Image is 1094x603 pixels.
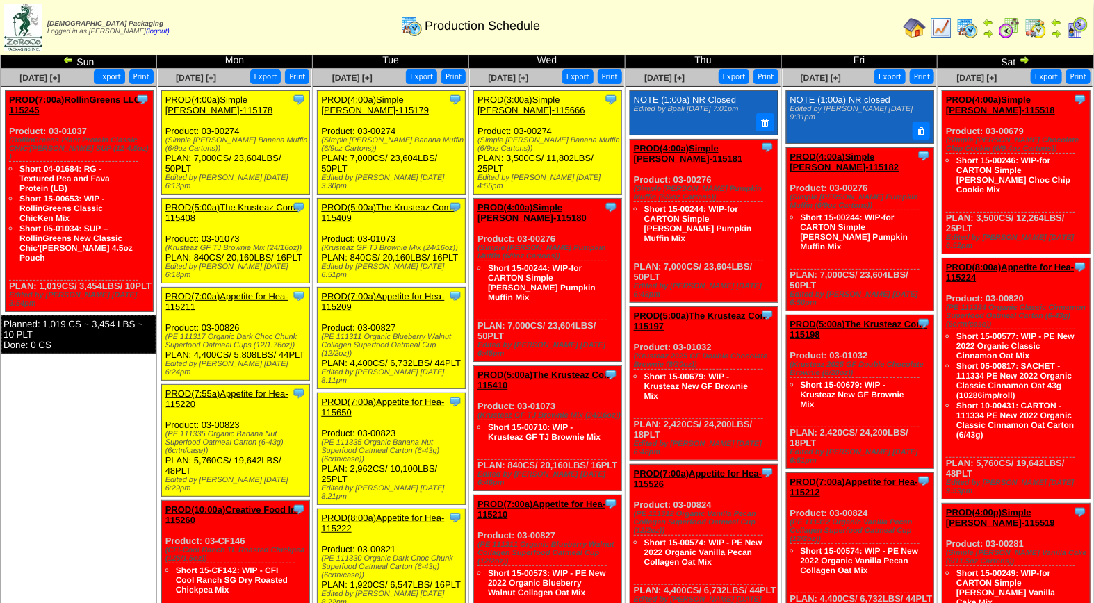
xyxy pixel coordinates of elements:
[790,477,918,497] a: PROD(7:00a)Appetite for Hea-115212
[474,366,622,491] div: Product: 03-01073 PLAN: 840CS / 20,160LBS / 16PLT
[469,53,626,69] td: Wed
[930,17,952,39] img: line_graph.gif
[19,73,60,83] span: [DATE] [+]
[913,122,931,140] button: Delete Note
[790,105,929,122] div: Edited by [PERSON_NAME] [DATE] 9:31pm
[321,484,465,501] div: Edited by [PERSON_NAME] [DATE] 8:21pm
[956,361,1072,400] a: Short 05-00817: SACHET - 111334 PE New 2022 Organic Classic Cinnamon Oat 43g (10286imp/roll)
[1066,69,1091,84] button: Print
[874,69,906,84] button: Export
[165,263,309,279] div: Edited by [PERSON_NAME] [DATE] 6:18pm
[760,140,774,154] img: Tooltip
[19,194,104,223] a: Short 15-00653: WIP - RollinGreens Classic ChicKen Mix
[956,156,1070,195] a: Short 15-00246: WIP-for CARTON Simple [PERSON_NAME] Choc Chip Cookie Mix
[321,94,429,115] a: PROD(4:00a)Simple [PERSON_NAME]-115179
[129,69,154,84] button: Print
[956,331,1075,361] a: Short 15-00577: WIP - PE New 2022 Organic Classic Cinnamon Oat Mix
[946,233,1090,250] div: Edited by [PERSON_NAME] [DATE] 6:52pm
[318,91,466,195] div: Product: 03-00274 PLAN: 7,000CS / 23,604LBS / 50PLT
[983,28,994,39] img: arrowright.gif
[165,244,309,252] div: (Krusteaz GF TJ Brownie Mix (24/16oz))
[634,440,778,456] div: Edited by [PERSON_NAME] [DATE] 6:48pm
[634,311,771,331] a: PROD(5:00a)The Krusteaz Com-115197
[917,149,931,163] img: Tooltip
[956,401,1074,440] a: Short 10-00431: CARTON - 111334 PE New 2022 Organic Classic Cinnamon Oat Carton (6/43g)
[644,73,685,83] a: [DATE] [+]
[6,91,154,312] div: Product: 03-01037 PLAN: 1,019CS / 3,454LBS / 10PLT
[285,69,309,84] button: Print
[604,92,618,106] img: Tooltip
[9,291,153,308] div: Edited by [PERSON_NAME] [DATE] 3:54pm
[292,386,306,400] img: Tooltip
[917,316,931,330] img: Tooltip
[634,105,772,113] div: Edited by Bpali [DATE] 7:01pm
[250,69,281,84] button: Export
[488,422,601,442] a: Short 15-00710: WIP - Krusteaz GF TJ Brownie Mix
[1024,17,1047,39] img: calendarinout.gif
[321,291,444,312] a: PROD(7:00a)Appetite for Hea-115209
[946,479,1090,495] div: Edited by [PERSON_NAME] [DATE] 9:53pm
[604,367,618,381] img: Tooltip
[165,202,298,223] a: PROD(5:00a)The Krusteaz Com-115408
[425,19,540,33] span: Production Schedule
[634,94,736,105] a: NOTE (1:00a) NR Closed
[292,289,306,303] img: Tooltip
[406,69,437,84] button: Export
[332,73,373,83] span: [DATE] [+]
[634,143,743,164] a: PROD(4:00a)Simple [PERSON_NAME]-115181
[983,17,994,28] img: arrowleft.gif
[165,504,300,525] a: PROD(10:00a)Creative Food In-115260
[321,397,444,418] a: PROD(7:00a)Appetite for Hea-115650
[790,193,934,210] div: (Simple [PERSON_NAME] Pumpkin Muffin (6/9oz Cartons))
[786,147,934,311] div: Product: 03-00276 PLAN: 7,000CS / 23,604LBS / 50PLT
[441,69,466,84] button: Print
[474,91,622,195] div: Product: 03-00274 PLAN: 3,500CS / 11,802LBS / 25PLT
[477,411,621,420] div: (Krusteaz GF TJ Brownie Mix (24/16oz))
[321,136,465,153] div: (Simple [PERSON_NAME] Banana Muffin (6/9oz Cartons))
[47,20,163,28] span: [DEMOGRAPHIC_DATA] Packaging
[321,438,465,463] div: (PE 111335 Organic Banana Nut Superfood Oatmeal Carton (6-43g)(6crtn/case))
[165,430,309,455] div: (PE 111335 Organic Banana Nut Superfood Oatmeal Carton (6-43g)(6crtn/case))
[292,92,306,106] img: Tooltip
[9,94,144,115] a: PROD(7:00a)RollinGreens LLC-115245
[165,94,273,115] a: PROD(4:00a)Simple [PERSON_NAME]-115178
[630,139,778,302] div: Product: 03-00276 PLAN: 7,000CS / 23,604LBS / 50PLT
[790,518,934,543] div: (PE 111312 Organic Vanilla Pecan Collagen Superfood Oatmeal Cup (12/2oz))
[4,4,42,51] img: zoroco-logo-small.webp
[488,73,528,83] a: [DATE] [+]
[634,282,778,299] div: Edited by [PERSON_NAME] [DATE] 6:48pm
[946,262,1074,283] a: PROD(8:00a)Appetite for Hea-115224
[136,92,149,106] img: Tooltip
[161,385,309,497] div: Product: 03-00823 PLAN: 5,760CS / 19,642LBS / 48PLT
[146,28,170,35] a: (logout)
[1073,92,1087,106] img: Tooltip
[165,476,309,493] div: Edited by [PERSON_NAME] [DATE] 6:29pm
[760,308,774,322] img: Tooltip
[19,164,110,193] a: Short 04-01684: RG - Textured Pea and Fava Protein (LB)
[321,554,465,579] div: (PE 111330 Organic Dark Choc Chunk Superfood Oatmeal Carton (6-43g)(6crtn/case))
[801,73,841,83] a: [DATE] [+]
[1,53,157,69] td: Sun
[634,468,762,489] a: PROD(7:00a)Appetite for Hea-115526
[910,69,934,84] button: Print
[634,185,778,201] div: (Simple [PERSON_NAME] Pumpkin Muffin (6/9oz Cartons))
[801,380,904,409] a: Short 15-00679: WIP - Krusteaz New GF Brownie Mix
[801,213,908,251] a: Short 15-00244: WIP-for CARTON Simple [PERSON_NAME] Pumpkin Muffin Mix
[790,151,899,172] a: PROD(4:00a)Simple [PERSON_NAME]-115182
[946,304,1090,329] div: (PE 111334 Organic Classic Cinnamon Superfood Oatmeal Carton (6-43g)(6crtn/case))
[318,199,466,283] div: Product: 03-01073 PLAN: 840CS / 20,160LBS / 16PLT
[790,290,934,307] div: Edited by [PERSON_NAME] [DATE] 6:50pm
[313,53,469,69] td: Tue
[644,204,752,243] a: Short 15-00244: WIP-for CARTON Simple [PERSON_NAME] Pumpkin Muffin Mix
[321,513,444,534] a: PROD(8:00a)Appetite for Hea-115222
[321,263,465,279] div: Edited by [PERSON_NAME] [DATE] 6:51pm
[477,540,621,565] div: (PE 111311 Organic Blueberry Walnut Collagen Superfood Oatmeal Cup (12/2oz))
[604,497,618,511] img: Tooltip
[719,69,750,84] button: Export
[176,565,288,595] a: Short 15-CF142: WIP - CFI Cool Ranch SG Dry Roasted Chickpea Mix
[477,136,621,153] div: (Simple [PERSON_NAME] Banana Muffin (6/9oz Cartons))
[760,465,774,479] img: Tooltip
[474,199,622,362] div: Product: 03-00276 PLAN: 7,000CS / 23,604LBS / 50PLT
